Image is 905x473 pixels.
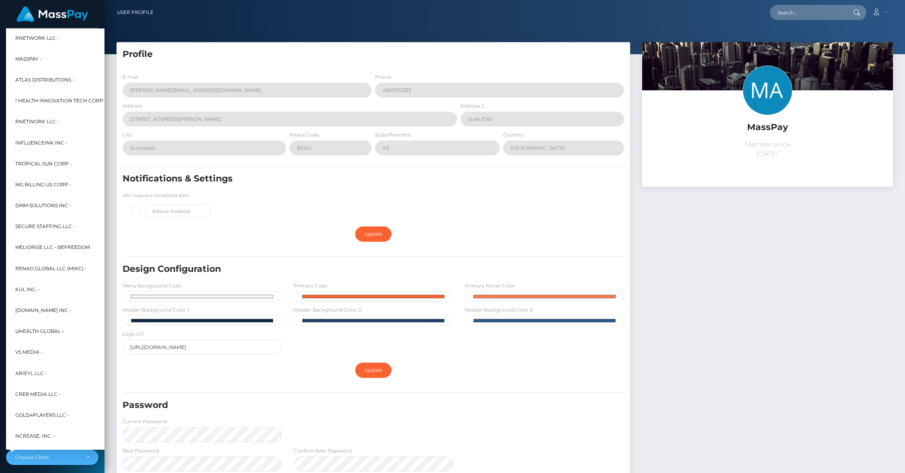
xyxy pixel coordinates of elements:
label: Primary Hover Color [465,282,515,290]
h5: Notifications & Settings [123,173,543,185]
input: Search... [770,5,846,20]
h5: Profile [123,48,624,61]
label: E-mail [123,73,138,81]
label: Logo Url: [123,330,144,338]
a: Update [355,226,391,242]
span: Cre8 Media LLC - [15,389,61,399]
span: I HEALTH INNOVATION TECH CORP - [15,96,106,106]
label: State/Province [375,131,411,139]
span: MassPay - [15,53,42,64]
label: City [123,131,132,139]
span: Tropical Sun Corp - [15,158,72,169]
div: Choose Client [15,454,80,461]
label: New Password [123,447,159,455]
span: Ncrease, Inc. - [15,431,55,441]
a: User Profile [117,4,154,21]
label: Country [503,131,523,139]
p: Member since [DATE] [648,140,887,159]
span: [DOMAIN_NAME] INC - [15,305,72,316]
h5: Password [123,399,543,412]
label: Menu Background Color [123,282,182,290]
span: Renao Global LLC (MWC) - [15,263,87,273]
span: Meliorise LLC - BEfreedom [15,242,90,253]
h5: MassPay [648,121,887,134]
span: Kul Inc. - [15,284,40,295]
label: Header Background Color 2 [294,306,361,314]
label: Address 2 [461,102,484,110]
span: Atlas Distributions - [15,75,74,85]
label: Postal Code [289,131,319,139]
label: Min. balance threshold alert [123,192,189,199]
span: Arieyl LLC - [15,368,47,378]
img: MassPay Logo [16,6,88,22]
span: DMM Solutions Inc - [15,200,72,211]
label: Current Password [123,418,167,425]
img: ... [642,42,893,209]
label: Header Background Color 1 [123,306,189,314]
label: Phone [375,73,391,81]
label: Header Background Color 3 [465,306,532,314]
span: rNetwork LLC - [15,116,59,127]
h5: Design Configuration [123,263,543,275]
span: RNetwork LLC - [15,33,59,43]
label: Primary Color [294,282,328,290]
span: InfluenceInk Inc - [15,137,68,148]
span: VS Media - [15,347,43,357]
span: UHealth Global - [15,326,64,336]
button: Choose Client [6,450,98,465]
label: Confirm New Password [294,447,352,455]
label: Address [123,102,142,110]
span: Gold4Players LLC - [15,410,69,420]
span: MG Billing US Corp - [15,179,72,190]
span: Secure Staffing LLC - [15,221,75,232]
a: Update [355,363,391,378]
